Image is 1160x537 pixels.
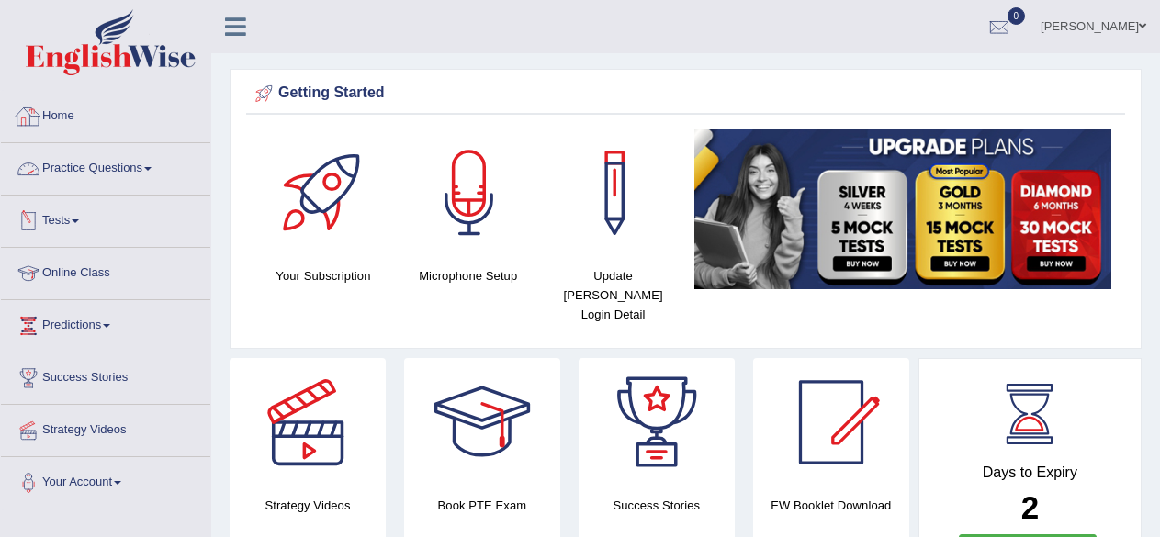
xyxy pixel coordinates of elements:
h4: Microphone Setup [405,266,532,285]
a: Predictions [1,300,210,346]
a: Home [1,91,210,137]
img: small5.jpg [694,129,1111,289]
span: 0 [1008,7,1026,25]
a: Your Account [1,457,210,503]
a: Strategy Videos [1,405,210,451]
h4: Days to Expiry [940,464,1121,481]
h4: Success Stories [579,496,735,515]
a: Success Stories [1,352,210,398]
h4: Update [PERSON_NAME] Login Detail [550,266,677,324]
div: Getting Started [251,80,1121,107]
h4: Your Subscription [260,266,387,285]
h4: Strategy Videos [230,496,386,515]
a: Online Class [1,248,210,294]
h4: Book PTE Exam [404,496,560,515]
b: 2 [1021,489,1039,525]
a: Tests [1,196,210,241]
h4: EW Booklet Download [753,496,909,515]
a: Practice Questions [1,143,210,189]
